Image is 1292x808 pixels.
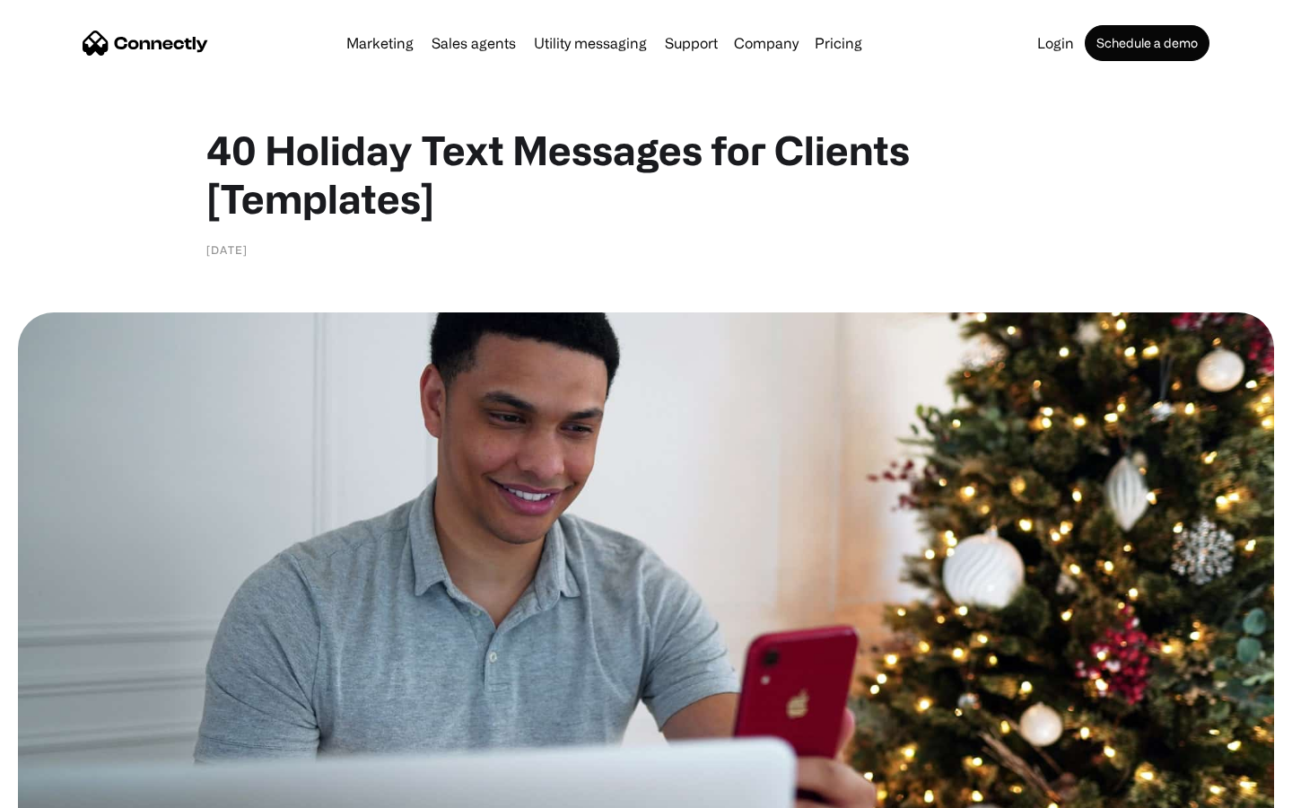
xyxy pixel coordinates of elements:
a: Support [658,36,725,50]
a: home [83,30,208,57]
div: Company [729,31,804,56]
aside: Language selected: English [18,777,108,802]
div: [DATE] [206,241,248,259]
div: Company [734,31,799,56]
a: Sales agents [424,36,523,50]
a: Pricing [807,36,869,50]
a: Schedule a demo [1085,25,1209,61]
ul: Language list [36,777,108,802]
a: Marketing [339,36,421,50]
h1: 40 Holiday Text Messages for Clients [Templates] [206,126,1086,223]
a: Login [1030,36,1081,50]
a: Utility messaging [527,36,654,50]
